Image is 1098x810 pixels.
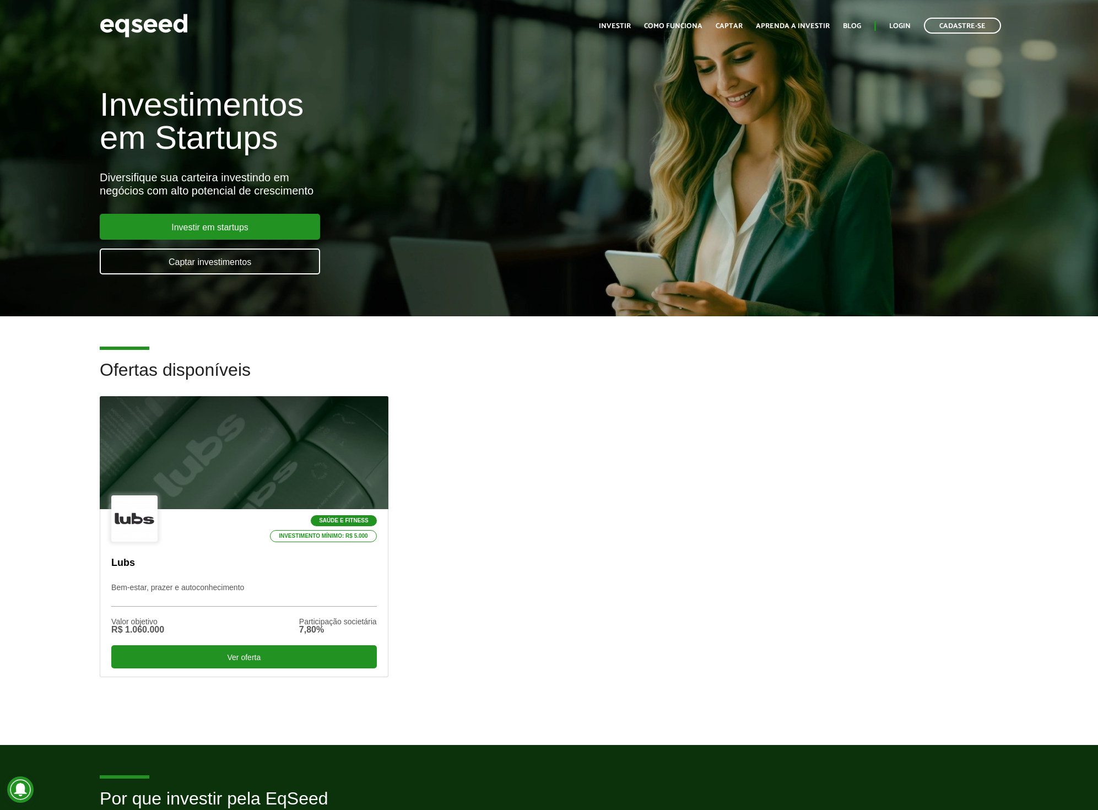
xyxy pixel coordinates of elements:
[111,557,377,569] p: Lubs
[111,645,377,668] div: Ver oferta
[111,618,164,625] div: Valor objetivo
[100,360,998,396] h2: Ofertas disponíveis
[756,23,830,30] a: Aprenda a investir
[100,88,632,154] h1: Investimentos em Startups
[111,583,377,607] p: Bem-estar, prazer e autoconhecimento
[644,23,702,30] a: Como funciona
[599,23,631,30] a: Investir
[100,11,188,40] img: EqSeed
[843,23,861,30] a: Blog
[100,396,388,677] a: Saúde e Fitness Investimento mínimo: R$ 5.000 Lubs Bem-estar, prazer e autoconhecimento Valor obj...
[716,23,743,30] a: Captar
[311,515,376,526] p: Saúde e Fitness
[924,18,1001,34] a: Cadastre-se
[889,23,911,30] a: Login
[299,625,377,634] div: 7,80%
[111,625,164,634] div: R$ 1.060.000
[100,171,632,197] div: Diversifique sua carteira investindo em negócios com alto potencial de crescimento
[100,249,320,274] a: Captar investimentos
[299,618,377,625] div: Participação societária
[100,214,320,240] a: Investir em startups
[270,530,377,542] p: Investimento mínimo: R$ 5.000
